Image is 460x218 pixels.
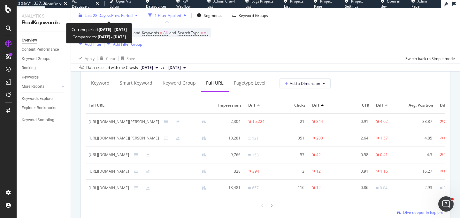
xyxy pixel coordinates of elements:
[88,152,129,158] div: [URL][DOMAIN_NAME]
[201,30,203,35] span: =
[178,30,200,35] span: Search Type
[22,105,56,111] div: Explorer Bookmarks
[380,152,388,158] div: 0.41
[86,65,138,71] div: Data crossed with the Crawls
[408,185,432,191] div: 2.93
[22,65,36,71] div: Ranking
[344,152,368,158] div: 0.58
[22,56,50,62] div: Keyword Groups
[204,28,208,37] span: All
[22,117,54,124] div: Keyword Sampling
[134,30,140,35] span: and
[216,152,241,158] div: 9,766
[397,210,445,215] a: Dive deeper in Explorer
[280,135,304,141] div: 351
[22,46,66,53] a: Content Performance
[142,30,159,35] span: Keywords
[444,152,452,158] div: 1.33
[239,12,268,18] div: Keyword Groups
[113,41,142,47] div: Add Filter Group
[440,187,442,189] img: Equal
[88,135,159,141] div: [URL][DOMAIN_NAME][PERSON_NAME]
[85,41,102,47] div: Add Filter
[88,185,129,191] div: [URL][DOMAIN_NAME]
[166,64,188,71] button: [DATE]
[252,185,259,191] div: 657
[280,185,304,191] div: 116
[444,135,452,141] div: 0.63
[146,4,166,9] span: Datasources
[22,95,54,102] div: Keywords Explorer
[316,169,321,174] div: 12
[344,135,368,141] div: 2.64
[248,187,251,189] img: Equal
[161,64,166,70] span: vs
[248,138,251,139] img: Equal
[438,196,454,212] iframe: Intercom live chat
[376,187,379,189] img: Equal
[22,117,66,124] a: Keyword Sampling
[138,64,161,71] button: [DATE]
[22,83,60,90] a: More Reports
[248,154,251,156] img: Equal
[230,10,271,20] button: Keyword Groups
[107,12,133,18] span: vs Prev. Period
[312,102,319,108] span: Diff
[380,169,388,174] div: 1.16
[76,53,95,64] button: Apply
[204,12,222,18] span: Segments
[97,34,126,40] b: [DATE] - [DATE]
[380,119,388,124] div: 4.02
[252,169,259,174] div: 394
[408,152,432,158] div: 4.3
[280,152,304,158] div: 57
[408,169,432,174] div: 16.27
[106,56,116,61] div: Clear
[22,95,66,102] a: Keywords Explorer
[216,102,241,108] span: Impressions
[316,119,323,124] div: 844
[85,56,95,61] div: Apply
[155,12,181,18] div: 1 Filter Applied
[22,83,44,90] div: More Reports
[126,56,135,61] div: Save
[22,56,66,62] a: Keyword Groups
[91,80,110,86] div: Keyword
[22,74,39,81] div: Keywords
[344,119,368,124] div: 0.91
[280,119,304,124] div: 21
[85,12,107,18] span: Last 28 Days
[22,105,66,111] a: Explorer Bookmarks
[380,135,388,141] div: 1.57
[248,102,255,108] span: Diff
[45,1,62,6] div: ReadOnly:
[169,30,176,35] span: and
[280,78,331,88] button: Add a Dimension
[206,80,224,86] div: Full URL
[141,65,153,71] span: 2025 Aug. 25th
[216,135,241,141] div: 13,281
[119,53,135,64] button: Save
[405,56,455,61] div: Switch back to Simple mode
[22,19,65,26] div: RealKeywords
[22,74,66,81] a: Keywords
[22,37,66,44] a: Overview
[316,185,321,191] div: 12
[403,53,455,64] button: Switch back to Simple mode
[88,102,210,108] span: Full URL
[280,169,304,174] div: 3
[146,10,189,20] button: 1 Filter Applied
[285,81,320,86] span: Add a Dimension
[99,27,127,32] b: [DATE] - [DATE]
[194,10,224,20] button: Segments
[76,10,140,20] button: Last 28 DaysvsPrev. Period
[88,119,159,125] div: [URL][DOMAIN_NAME][PERSON_NAME]
[234,80,269,86] div: pagetype Level 1
[104,40,142,48] button: Add Filter Group
[344,185,368,191] div: 0.86
[216,119,241,124] div: 2,304
[120,80,152,86] div: Smart Keyword
[316,152,321,158] div: 42
[344,169,368,174] div: 0.91
[22,46,59,53] div: Content Performance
